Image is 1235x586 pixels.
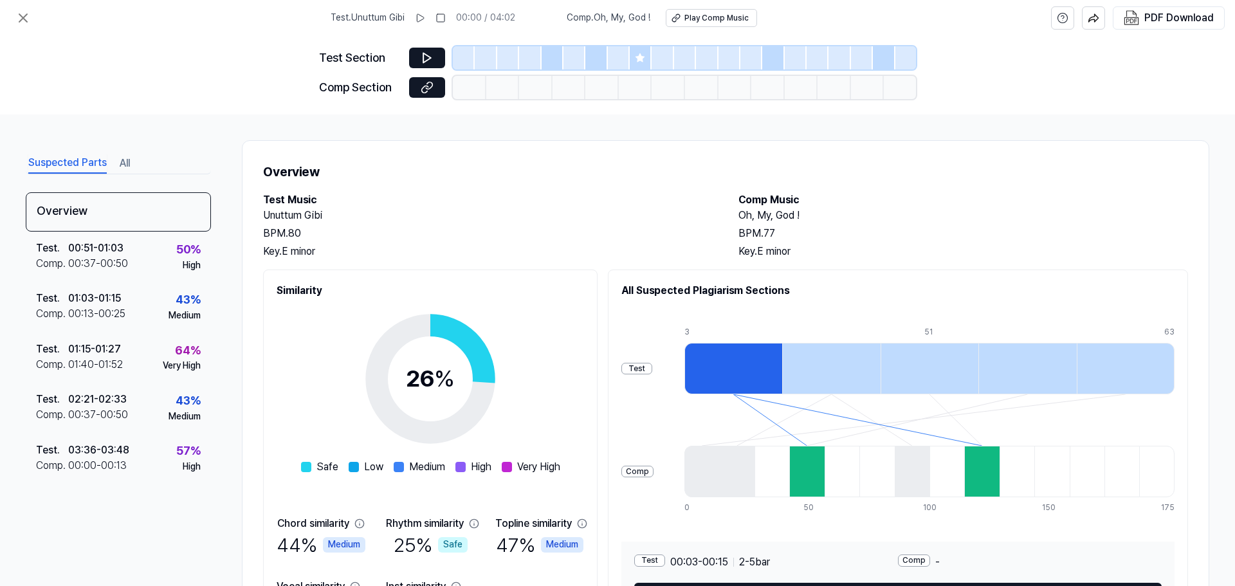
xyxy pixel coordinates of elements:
div: Key. E minor [738,244,1188,259]
span: Medium [409,459,445,475]
div: Very High [163,360,201,372]
h2: Oh, My, God ! [738,208,1188,223]
div: Key. E minor [263,244,713,259]
div: 01:40 - 01:52 [68,357,123,372]
button: All [120,153,130,174]
div: 25 % [394,531,468,558]
span: % [434,365,455,392]
div: 100 [923,502,958,513]
div: Medium [323,537,365,553]
h2: Unuttum Gibi [263,208,713,223]
div: Comp Section [319,78,401,97]
div: Comp [898,554,930,567]
h1: Overview [263,161,1188,182]
div: - [898,554,1162,570]
div: BPM. 77 [738,226,1188,241]
svg: help [1057,12,1068,24]
div: Comp [621,466,654,478]
div: 3 [684,327,782,338]
div: Medium [541,537,583,553]
div: 01:15 - 01:27 [68,342,121,357]
div: Comp . [36,458,68,473]
button: Play Comp Music [666,9,757,27]
div: Test . [36,241,68,256]
div: Overview [26,192,211,232]
div: 43 % [176,392,201,410]
div: Test . [36,392,68,407]
div: 47 % [496,531,583,558]
div: 00:37 - 00:50 [68,407,128,423]
div: 02:21 - 02:33 [68,392,127,407]
div: Test [621,363,652,375]
div: 00:00 / 04:02 [456,12,515,24]
div: 64 % [175,342,201,360]
img: share [1088,12,1099,24]
div: High [183,461,201,473]
div: Test . [36,443,68,458]
div: 26 [406,362,455,396]
div: 00:37 - 00:50 [68,256,128,271]
div: Medium [169,309,201,322]
button: Suspected Parts [28,153,107,174]
button: PDF Download [1121,7,1216,29]
div: Rhythm similarity [386,516,464,531]
span: Comp . Oh, My, God ! [567,12,650,24]
div: 00:51 - 01:03 [68,241,123,256]
span: 00:03 - 00:15 [670,554,728,570]
div: 50 [803,502,838,513]
span: Very High [517,459,560,475]
div: 63 [1164,327,1175,338]
div: Topline similarity [495,516,572,531]
h2: Test Music [263,192,713,208]
div: Comp . [36,256,68,271]
div: 00:00 - 00:13 [68,458,127,473]
div: Safe [438,537,468,553]
div: PDF Download [1144,10,1214,26]
div: Test Section [319,49,401,68]
div: Comp . [36,306,68,322]
div: 01:03 - 01:15 [68,291,121,306]
span: 2 - 5 bar [739,554,770,570]
span: Safe [316,459,338,475]
div: Play Comp Music [684,13,749,24]
div: Test . [36,342,68,357]
div: High [183,259,201,272]
div: 03:36 - 03:48 [68,443,129,458]
div: Medium [169,410,201,423]
span: Low [364,459,383,475]
div: 51 [924,327,1022,338]
div: 00:13 - 00:25 [68,306,125,322]
div: 50 % [176,241,201,259]
div: 0 [684,502,719,513]
h2: All Suspected Plagiarism Sections [621,283,1175,298]
div: 57 % [176,442,201,461]
h2: Comp Music [738,192,1188,208]
span: High [471,459,491,475]
div: 43 % [176,291,201,309]
div: Test . [36,291,68,306]
div: BPM. 80 [263,226,713,241]
img: PDF Download [1124,10,1139,26]
h2: Similarity [277,283,584,298]
div: 175 [1161,502,1175,513]
span: Test . Unuttum Gibi [331,12,405,24]
div: Comp . [36,407,68,423]
div: Comp . [36,357,68,372]
div: 44 % [277,531,365,558]
div: 150 [1042,502,1077,513]
div: Test [634,554,665,567]
div: Chord similarity [277,516,349,531]
button: help [1051,6,1074,30]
